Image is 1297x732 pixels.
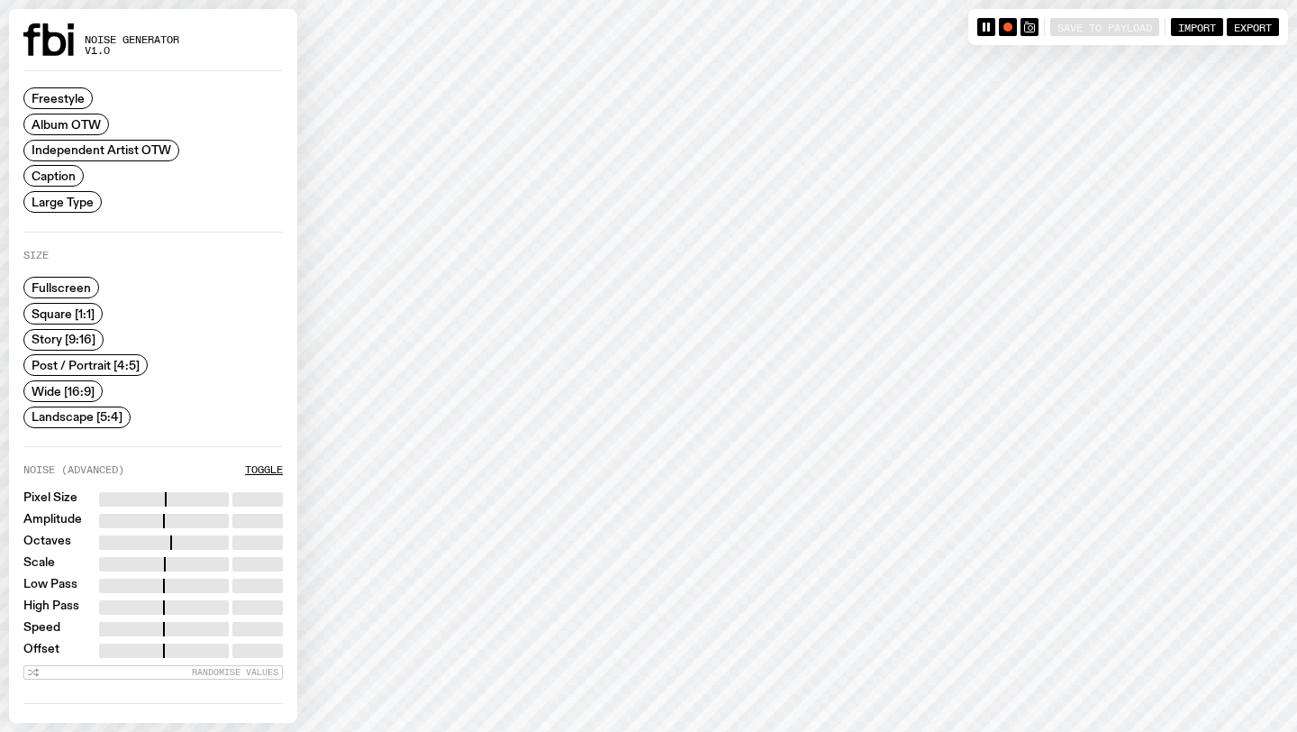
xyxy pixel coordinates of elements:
[32,281,91,295] span: Fullscreen
[192,667,278,677] span: Randomise Values
[1171,18,1223,36] button: Import
[32,410,122,424] span: Landscape [5:4]
[23,535,71,550] label: Octaves
[32,333,95,346] span: Story [9:16]
[1050,18,1159,36] button: Save to Payload
[23,61,74,71] label: Template
[23,665,283,680] button: Randomise Values
[23,579,77,593] label: Low Pass
[23,251,49,261] label: Size
[245,465,283,475] button: Toggle
[85,35,179,45] span: Noise Generator
[23,644,59,658] label: Offset
[1057,21,1152,32] span: Save to Payload
[32,143,171,157] span: Independent Artist OTW
[85,46,179,56] span: v1.0
[23,492,77,507] label: Pixel Size
[32,169,76,183] span: Caption
[23,600,79,615] label: High Pass
[32,384,95,398] span: Wide [16:9]
[1234,21,1272,32] span: Export
[23,722,61,732] label: Colour
[32,307,95,320] span: Square [1:1]
[1178,21,1216,32] span: Import
[23,622,60,636] label: Speed
[1227,18,1279,36] button: Export
[32,359,140,372] span: Post / Portrait [4:5]
[32,117,101,131] span: Album OTW
[23,557,55,572] label: Scale
[23,465,124,475] label: Noise (Advanced)
[32,195,94,208] span: Large Type
[32,92,85,105] span: Freestyle
[23,514,82,528] label: Amplitude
